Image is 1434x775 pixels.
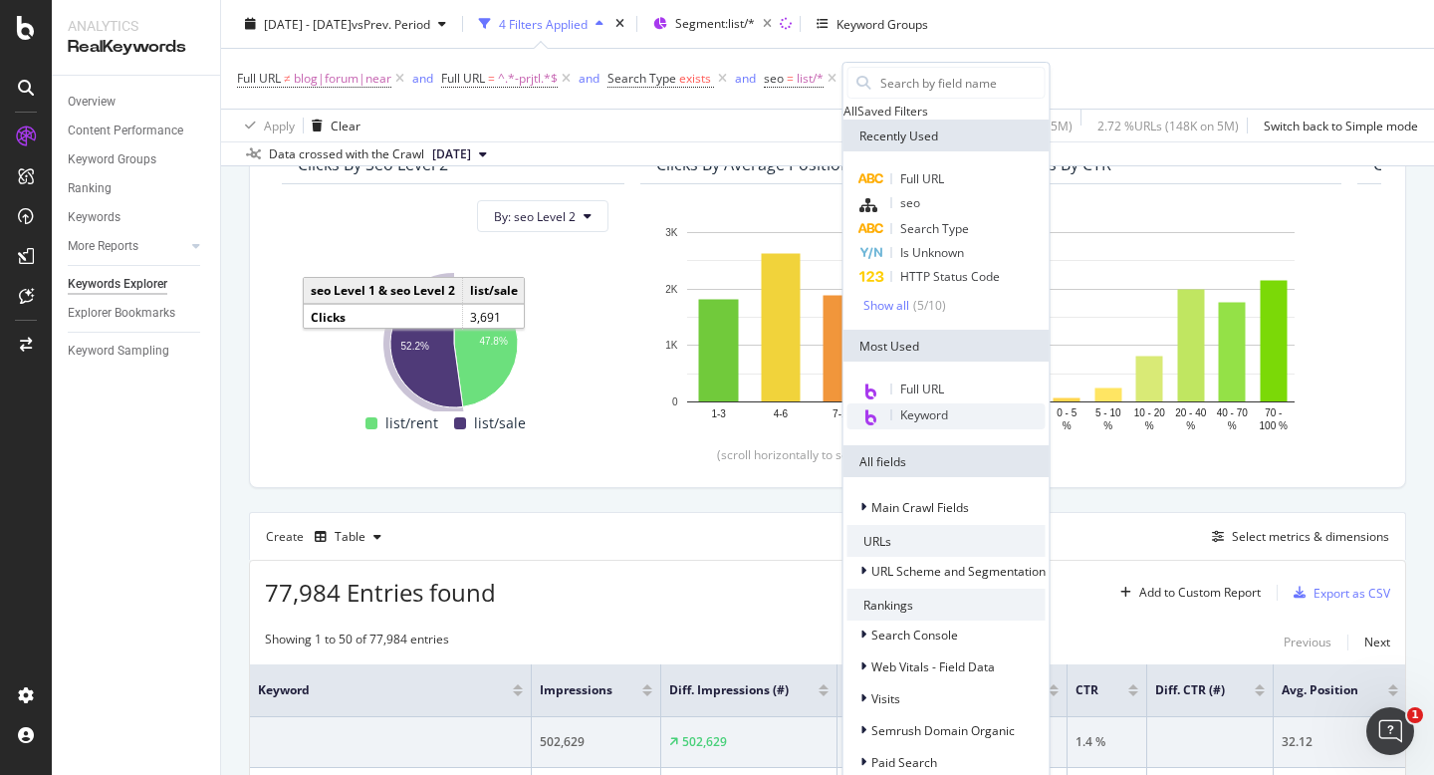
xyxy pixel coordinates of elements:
[847,589,1046,621] div: Rankings
[809,8,936,40] button: Keyword Groups
[909,297,946,314] div: ( 5 / 10 )
[265,631,449,654] div: Showing 1 to 50 of 77,984 entries
[488,70,495,87] span: =
[1284,634,1331,650] div: Previous
[665,341,678,352] text: 1K
[1134,407,1166,418] text: 10 - 20
[871,658,995,675] span: Web Vitals - Field Data
[871,563,1046,580] span: URL Scheme and Segmentation
[304,110,360,141] button: Clear
[1228,420,1237,431] text: %
[499,15,588,32] div: 4 Filters Applied
[863,299,909,313] div: Show all
[900,406,948,423] span: Keyword
[797,65,824,93] span: list/*
[1264,117,1418,133] div: Switch back to Simple mode
[665,284,678,295] text: 2K
[412,70,433,87] div: and
[1366,707,1414,755] iframe: Intercom live chat
[787,70,794,87] span: =
[68,236,186,257] a: More Reports
[900,220,969,237] span: Search Type
[412,69,433,88] button: and
[871,499,969,516] span: Main Crawl Fields
[68,36,204,59] div: RealKeywords
[669,681,789,699] span: Diff. Impressions (#)
[477,200,608,232] button: By: seo Level 2
[857,103,928,120] div: Saved Filters
[1015,222,1325,435] svg: A chart.
[274,446,1381,463] div: (scroll horizontally to see more widgets)
[307,521,389,553] button: Table
[540,681,612,699] span: Impressions
[68,207,120,228] div: Keywords
[1063,420,1072,431] text: %
[1265,407,1282,418] text: 70 -
[68,303,206,324] a: Explorer Bookmarks
[237,8,454,40] button: [DATE] - [DATE]vsPrev. Period
[335,531,365,543] div: Table
[1282,681,1358,699] span: Avg. Position
[1284,631,1331,654] button: Previous
[68,207,206,228] a: Keywords
[68,274,206,295] a: Keywords Explorer
[1364,634,1390,650] div: Next
[764,70,784,87] span: seo
[68,274,167,295] div: Keywords Explorer
[878,68,1045,98] input: Search by field name
[331,117,360,133] div: Clear
[237,70,281,87] span: Full URL
[611,14,628,34] div: times
[871,627,958,644] span: Search Console
[68,149,156,170] div: Keyword Groups
[471,8,611,40] button: 4 Filters Applied
[711,408,726,419] text: 1-3
[68,178,112,199] div: Ranking
[843,103,857,120] div: All
[836,15,928,32] div: Keyword Groups
[498,65,558,93] span: ^.*-prjtl.*$
[284,70,291,87] span: ≠
[68,236,138,257] div: More Reports
[401,342,429,353] text: 52.2%
[1407,707,1423,723] span: 1
[68,92,116,113] div: Overview
[258,681,483,699] span: Keyword
[847,525,1046,557] div: URLs
[1075,733,1138,751] div: 1.4 %
[1314,585,1390,602] div: Export as CSV
[843,330,1050,362] div: Most Used
[735,69,756,88] button: and
[1075,681,1098,699] span: CTR
[682,733,727,751] div: 502,629
[1364,631,1390,654] button: Next
[645,8,780,40] button: Segment:list/*
[900,194,920,211] span: seo
[1145,420,1154,431] text: %
[298,270,608,411] div: A chart.
[1282,733,1398,751] div: 32.12
[264,15,352,32] span: [DATE] - [DATE]
[1155,681,1225,699] span: Diff. CTR (#)
[68,178,206,199] a: Ranking
[265,576,496,609] span: 77,984 Entries found
[68,341,206,362] a: Keyword Sampling
[1204,525,1389,549] button: Select metrics & dimensions
[665,227,678,238] text: 3K
[833,408,852,419] text: 7-10
[494,208,576,225] span: By: seo Level 2
[607,70,676,87] span: Search Type
[871,690,900,707] span: Visits
[68,341,169,362] div: Keyword Sampling
[237,110,295,141] button: Apply
[1286,577,1390,609] button: Export as CSV
[1260,420,1288,431] text: 100 %
[675,15,755,32] span: Segment: list/*
[900,268,1000,285] span: HTTP Status Code
[1139,587,1261,599] div: Add to Custom Report
[432,145,471,163] span: 2025 Aug. 4th
[656,222,967,435] svg: A chart.
[871,754,937,771] span: Paid Search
